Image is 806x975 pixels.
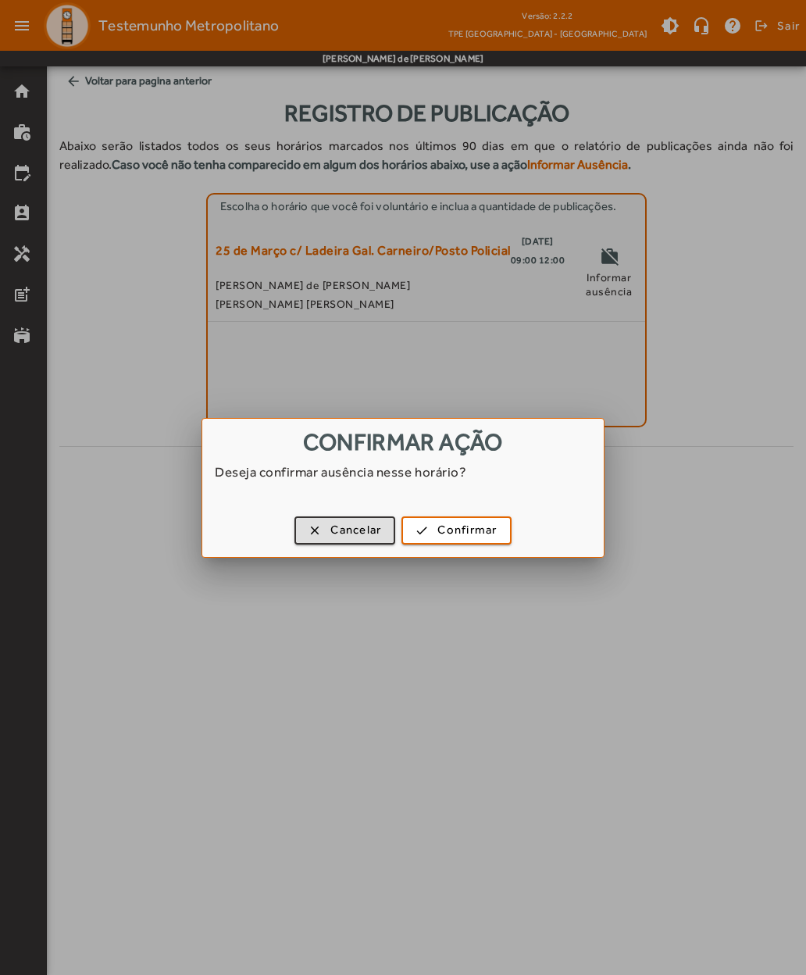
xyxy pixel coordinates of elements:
span: Confirmar [437,521,497,539]
span: Confirmar ação [303,428,502,455]
button: Cancelar [294,516,395,545]
span: Cancelar [330,521,381,539]
button: Confirmar [401,516,511,545]
div: Deseja confirmar ausência nesse horário? [202,462,604,497]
